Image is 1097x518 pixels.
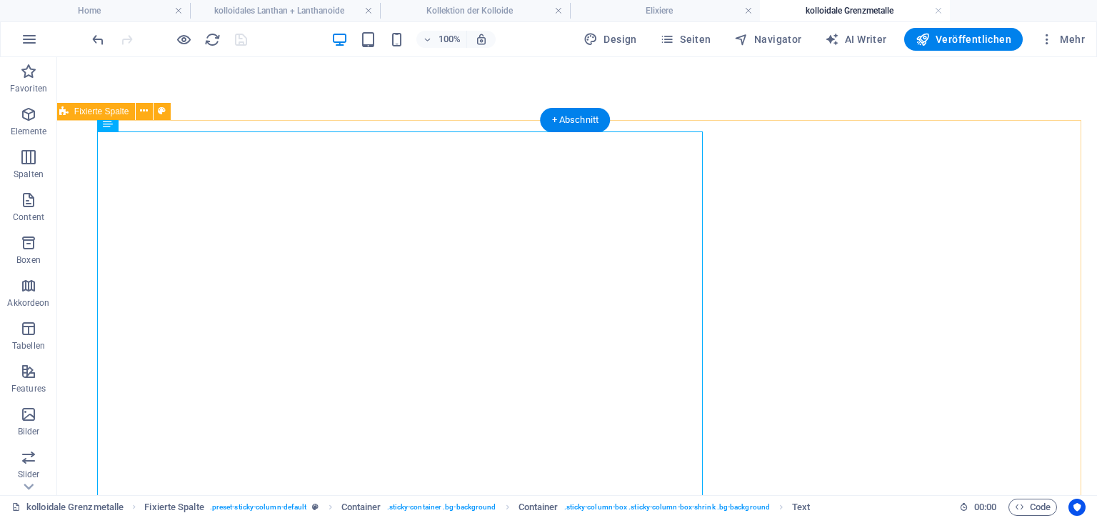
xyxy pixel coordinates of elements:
button: undo [89,31,106,48]
button: Design [578,28,643,51]
div: + Abschnitt [541,108,611,132]
span: Navigator [734,32,802,46]
h6: Session-Zeit [959,499,997,516]
p: Boxen [16,254,41,266]
span: . sticky-column-box .sticky-column-box-shrink .bg-background [564,499,770,516]
p: Favoriten [10,83,47,94]
button: reload [204,31,221,48]
button: Seiten [654,28,717,51]
h4: Kollektion der Kolloide [380,3,570,19]
button: Navigator [728,28,808,51]
p: Slider [18,469,40,480]
p: Elemente [11,126,47,137]
h4: Elixiere [570,3,760,19]
button: AI Writer [819,28,893,51]
h4: kolloidale Grenzmetalle [760,3,950,19]
span: Klick zum Auswählen. Doppelklick zum Bearbeiten [144,499,204,516]
span: Mehr [1040,32,1085,46]
span: Klick zum Auswählen. Doppelklick zum Bearbeiten [341,499,381,516]
p: Spalten [14,169,44,180]
span: Fixierte Spalte [74,107,129,116]
span: Klick zum Auswählen. Doppelklick zum Bearbeiten [519,499,558,516]
div: Design (Strg+Alt+Y) [578,28,643,51]
p: Content [13,211,44,223]
p: Features [11,383,46,394]
span: Code [1015,499,1051,516]
button: 100% [416,31,467,48]
span: Seiten [660,32,711,46]
p: Akkordeon [7,297,49,309]
span: . preset-sticky-column-default [210,499,307,516]
span: Design [583,32,637,46]
nav: breadcrumb [144,499,810,516]
button: Mehr [1034,28,1091,51]
button: Code [1008,499,1057,516]
i: Bei Größenänderung Zoomstufe automatisch an das gewählte Gerät anpassen. [475,33,488,46]
button: Usercentrics [1068,499,1086,516]
i: Dieses Element ist ein anpassbares Preset [312,503,319,511]
span: Veröffentlichen [916,32,1011,46]
i: Seite neu laden [204,31,221,48]
p: Tabellen [12,340,45,352]
a: Klick, um Auswahl aufzuheben. Doppelklick öffnet Seitenverwaltung [11,499,124,516]
i: Rückgängig: Text ändern (Strg+Z) [90,31,106,48]
button: Veröffentlichen [904,28,1023,51]
p: Bilder [18,426,40,437]
span: Klick zum Auswählen. Doppelklick zum Bearbeiten [792,499,810,516]
span: . sticky-container .bg-background [387,499,496,516]
span: 00 00 [974,499,996,516]
h6: 100% [438,31,461,48]
span: AI Writer [825,32,887,46]
span: : [984,502,986,512]
button: Klicke hier, um den Vorschau-Modus zu verlassen [175,31,192,48]
h4: kolloidales Lanthan + Lanthanoide [190,3,380,19]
